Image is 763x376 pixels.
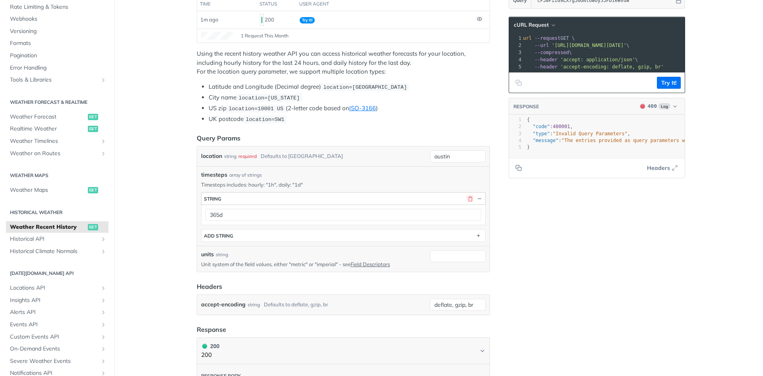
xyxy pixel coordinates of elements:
[100,138,107,144] button: Show subpages for Weather Timelines
[509,49,523,56] div: 3
[6,306,108,318] a: Alerts APIShow subpages for Alerts API
[100,334,107,340] button: Show subpages for Custom Events API
[201,299,246,310] label: accept-encoding
[534,57,558,62] span: --header
[552,43,626,48] span: '[URL][DOMAIN_NAME][DATE]'
[509,56,523,63] div: 4
[100,321,107,328] button: Show subpages for Events API
[209,82,490,92] li: Latitude and Longitude (Decimal degree)
[201,193,485,205] button: string
[6,172,108,179] h2: Weather Maps
[509,35,523,42] div: 1
[10,64,107,72] span: Error Handling
[100,309,107,316] button: Show subpages for Alerts API
[10,321,98,329] span: Events API
[204,233,233,239] div: ADD string
[201,342,486,360] button: 200 200200
[10,150,98,158] span: Weather on Routes
[658,103,670,109] span: Log
[6,221,108,233] a: Weather Recent Historyget
[527,117,530,123] span: {
[10,125,86,133] span: Realtime Weather
[10,296,98,304] span: Insights API
[201,342,219,351] div: 200
[10,76,98,84] span: Tools & Libraries
[6,148,108,160] a: Weather on RoutesShow subpages for Weather on Routes
[197,133,240,143] div: Query Params
[6,343,108,355] a: On-Demand EventsShow subpages for On-Demand Events
[10,333,98,341] span: Custom Events API
[534,43,549,48] span: --url
[6,319,108,331] a: Events APIShow subpages for Events API
[201,150,222,162] label: location
[10,27,107,35] span: Versioning
[520,43,629,48] span: \
[511,21,558,29] button: cURL Request
[100,358,107,364] button: Show subpages for Severe Weather Events
[509,123,521,130] div: 2
[216,251,228,258] div: string
[6,294,108,306] a: Insights APIShow subpages for Insights API
[534,35,560,41] span: --request
[640,104,645,109] span: 400
[560,64,664,70] span: 'accept-encoding: deflate, gzip, br'
[6,209,108,216] h2: Historical Weather
[509,131,521,137] div: 3
[534,50,569,55] span: --compressed
[201,32,233,40] canvas: Line Graph
[202,344,207,349] span: 200
[6,111,108,123] a: Weather Forecastget
[10,137,98,145] span: Weather Timelines
[6,355,108,367] a: Severe Weather EventsShow subpages for Severe Weather Events
[260,13,293,27] div: 200
[10,235,98,243] span: Historical API
[300,17,315,23] span: Try It!
[553,124,570,129] span: 400001
[100,77,107,83] button: Show subpages for Tools & Libraries
[201,261,427,268] p: Unit system of the field values, either "metric" or "imperial" - see
[201,250,214,259] label: units
[509,117,521,123] div: 1
[349,104,376,112] a: ISO-3166
[100,297,107,304] button: Show subpages for Insights API
[100,150,107,157] button: Show subpages for Weather on Routes
[6,233,108,245] a: Historical APIShow subpages for Historical API
[6,270,108,277] h2: [DATE][DOMAIN_NAME] API
[351,261,390,267] a: Field Descriptors
[224,150,236,162] div: string
[643,162,681,174] button: Headers
[238,95,300,101] span: location=[US_STATE]
[100,236,107,242] button: Show subpages for Historical API
[6,123,108,135] a: Realtime Weatherget
[509,63,523,70] div: 5
[229,171,262,179] div: array of strings
[533,124,550,129] span: "code"
[200,16,218,23] span: 1m ago
[204,196,221,202] div: string
[6,135,108,147] a: Weather TimelinesShow subpages for Weather Timelines
[476,195,483,202] button: Hide
[261,150,343,162] div: Defaults to [GEOGRAPHIC_DATA]
[10,52,107,60] span: Pagination
[100,248,107,255] button: Show subpages for Historical Climate Normals
[10,15,107,23] span: Webhooks
[527,124,573,129] span: : ,
[509,137,521,144] div: 4
[209,115,490,124] li: UK postcode
[6,50,108,62] a: Pagination
[88,126,98,132] span: get
[197,49,490,76] p: Using the recent history weather API you can access historical weather forecasts for your locatio...
[323,84,407,90] span: location=[GEOGRAPHIC_DATA]
[201,171,227,179] span: timesteps
[527,144,530,150] span: }
[100,346,107,352] button: Show subpages for On-Demand Events
[88,114,98,120] span: get
[238,150,257,162] div: required
[10,345,98,353] span: On-Demand Events
[6,37,108,49] a: Formats
[10,113,86,121] span: Weather Forecast
[10,357,98,365] span: Severe Weather Events
[88,187,98,193] span: get
[560,57,635,62] span: 'accept: application/json'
